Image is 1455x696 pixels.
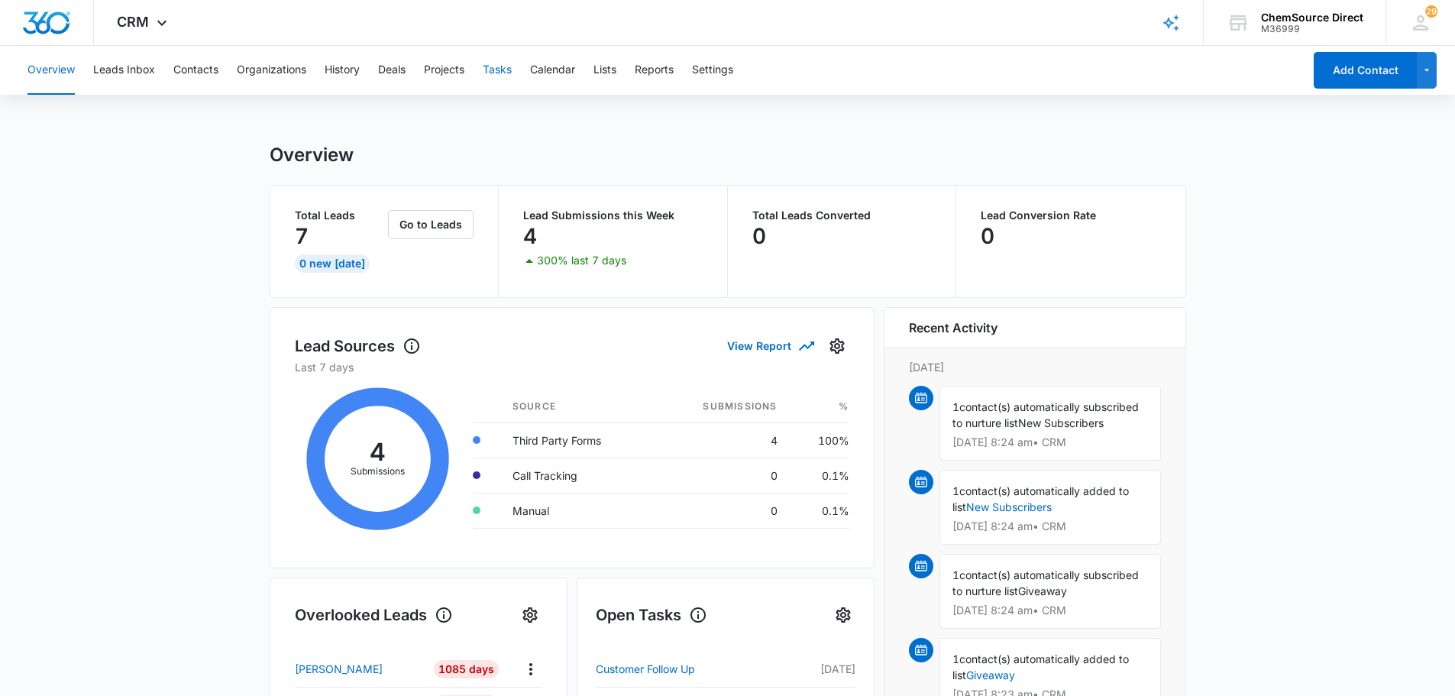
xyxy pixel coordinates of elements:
[117,14,149,30] span: CRM
[727,332,813,359] button: View Report
[388,218,474,231] a: Go to Leads
[378,46,406,95] button: Deals
[952,484,1129,513] span: contact(s) automatically added to list
[952,605,1148,616] p: [DATE] 8:24 am • CRM
[1018,416,1104,429] span: New Subscribers
[519,657,542,681] button: Actions
[790,390,849,423] th: %
[530,46,575,95] button: Calendar
[1425,5,1437,18] span: 29
[1314,52,1417,89] button: Add Contact
[500,458,655,493] td: Call Tracking
[952,652,959,665] span: 1
[1018,584,1067,597] span: Giveaway
[483,46,512,95] button: Tasks
[424,46,464,95] button: Projects
[825,334,849,358] button: Settings
[500,422,655,458] td: Third Party Forms
[270,144,354,167] h1: Overview
[952,400,959,413] span: 1
[434,660,499,678] div: 1085 Days
[523,210,703,221] p: Lead Submissions this Week
[952,484,959,497] span: 1
[500,390,655,423] th: Source
[295,210,386,221] p: Total Leads
[295,604,453,626] h1: Overlooked Leads
[523,224,537,248] p: 4
[774,661,855,677] p: [DATE]
[790,458,849,493] td: 0.1%
[295,254,370,273] div: 0 New [DATE]
[952,568,1139,597] span: contact(s) automatically subscribed to nurture list
[952,568,959,581] span: 1
[952,521,1148,532] p: [DATE] 8:24 am • CRM
[295,359,849,375] p: Last 7 days
[1261,24,1363,34] div: account id
[790,422,849,458] td: 100%
[635,46,674,95] button: Reports
[831,603,855,627] button: Settings
[909,359,1161,375] p: [DATE]
[1425,5,1437,18] div: notifications count
[692,46,733,95] button: Settings
[655,458,790,493] td: 0
[388,210,474,239] button: Go to Leads
[655,422,790,458] td: 4
[237,46,306,95] button: Organizations
[593,46,616,95] button: Lists
[518,603,542,627] button: Settings
[752,224,766,248] p: 0
[295,335,421,358] h1: Lead Sources
[752,210,932,221] p: Total Leads Converted
[325,46,360,95] button: History
[966,500,1052,513] a: New Subscribers
[952,400,1139,429] span: contact(s) automatically subscribed to nurture list
[537,255,626,266] p: 300% last 7 days
[93,46,155,95] button: Leads Inbox
[295,661,383,677] p: [PERSON_NAME]
[295,661,423,677] a: [PERSON_NAME]
[655,493,790,528] td: 0
[981,224,994,248] p: 0
[295,224,309,248] p: 7
[596,604,707,626] h1: Open Tasks
[596,660,774,678] a: Customer Follow Up
[952,652,1129,681] span: contact(s) automatically added to list
[952,437,1148,448] p: [DATE] 8:24 am • CRM
[981,210,1161,221] p: Lead Conversion Rate
[173,46,218,95] button: Contacts
[500,493,655,528] td: Manual
[790,493,849,528] td: 0.1%
[27,46,75,95] button: Overview
[966,668,1015,681] a: Giveaway
[1261,11,1363,24] div: account name
[909,319,997,337] h6: Recent Activity
[655,390,790,423] th: Submissions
